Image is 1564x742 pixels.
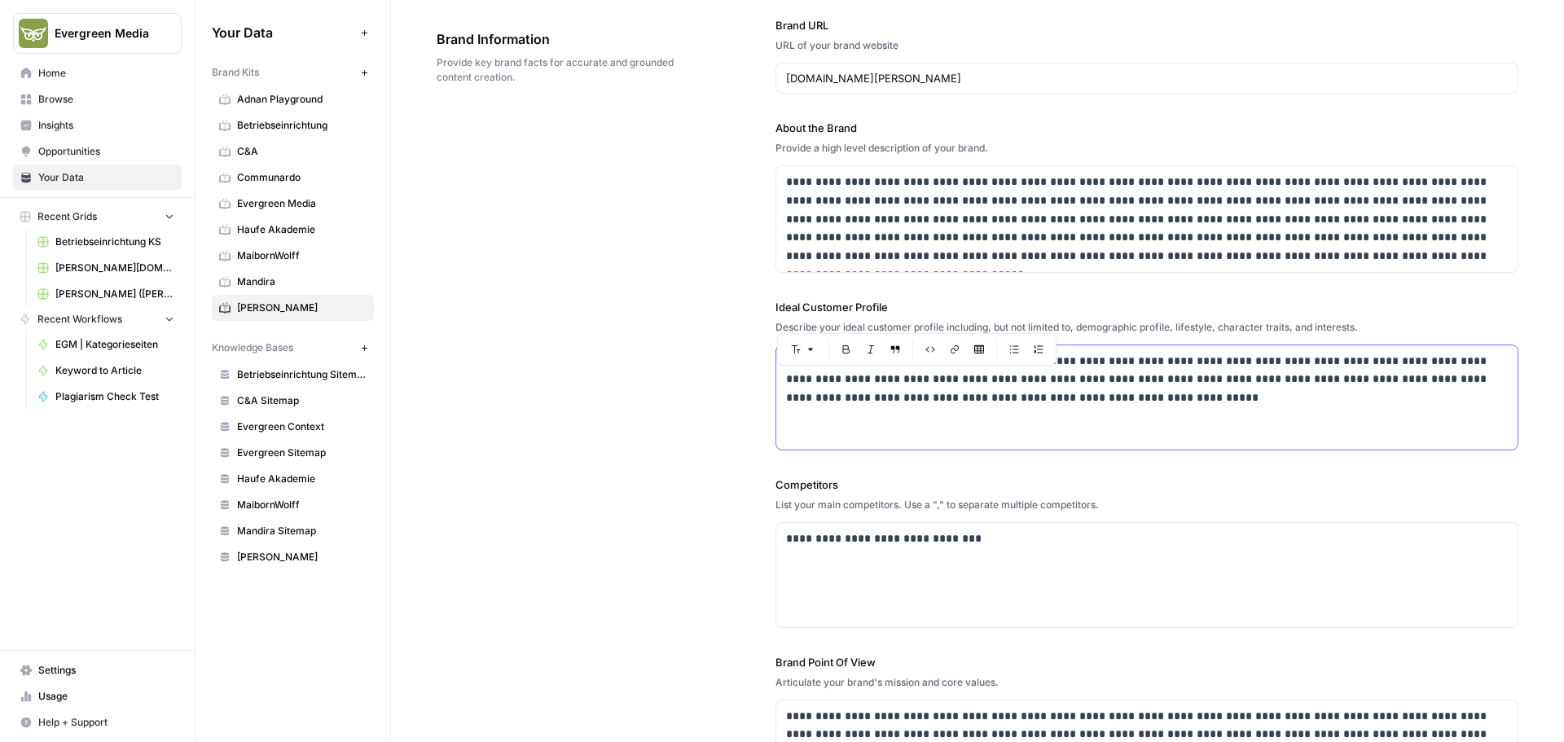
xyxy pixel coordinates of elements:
a: Evergreen Context [212,414,374,440]
a: [PERSON_NAME] [212,544,374,570]
button: Workspace: Evergreen Media [13,13,182,54]
span: Insights [38,118,174,133]
a: Betriebseinrichtung [212,112,374,138]
span: C&A [237,144,367,159]
a: Betriebseinrichtung KS [30,229,182,255]
span: Brand Information [437,29,684,49]
span: Mandira [237,274,367,289]
a: Haufe Akademie [212,466,374,492]
input: www.sundaysoccer.com [786,70,1508,86]
a: Haufe Akademie [212,217,374,243]
a: Usage [13,683,182,709]
span: Evergreen Context [237,419,367,434]
div: Provide a high level description of your brand. [775,141,1518,156]
a: Opportunities [13,138,182,165]
span: Recent Workflows [37,312,122,327]
span: Communardo [237,170,367,185]
span: Plagiarism Check Test [55,389,174,404]
span: MaibornWolff [237,248,367,263]
button: Help + Support [13,709,182,735]
span: Knowledge Bases [212,340,293,355]
a: Mandira Sitemap [212,518,374,544]
span: Mandira Sitemap [237,524,367,538]
span: Home [38,66,174,81]
label: About the Brand [775,120,1518,136]
a: Insights [13,112,182,138]
span: Betriebseinrichtung Sitemap [237,367,367,382]
span: Haufe Akademie [237,222,367,237]
span: [PERSON_NAME] ([PERSON_NAME]) [55,287,174,301]
span: C&A Sitemap [237,393,367,408]
div: URL of your brand website [775,38,1518,53]
span: Haufe Akademie [237,472,367,486]
span: Your Data [38,170,174,185]
button: Recent Grids [13,204,182,229]
span: [PERSON_NAME] [237,550,367,564]
span: EGM | Kategorieseiten [55,337,174,352]
div: Describe your ideal customer profile including, but not limited to, demographic profile, lifestyl... [775,320,1518,335]
span: Evergreen Sitemap [237,446,367,460]
span: Help + Support [38,715,174,730]
span: Opportunities [38,144,174,159]
a: [PERSON_NAME] [212,295,374,321]
span: Usage [38,689,174,704]
a: Evergreen Media [212,191,374,217]
span: Betriebseinrichtung [237,118,367,133]
span: Settings [38,663,174,678]
div: List your main competitors. Use a "," to separate multiple competitors. [775,498,1518,512]
span: Keyword to Article [55,363,174,378]
a: MaibornWolff [212,492,374,518]
a: Browse [13,86,182,112]
span: Adnan Playground [237,92,367,107]
a: C&A Sitemap [212,388,374,414]
span: Provide key brand facts for accurate and grounded content creation. [437,55,684,85]
label: Ideal Customer Profile [775,299,1518,315]
span: Browse [38,92,174,107]
span: Evergreen Media [55,25,153,42]
label: Brand URL [775,17,1518,33]
span: Your Data [212,23,354,42]
a: Betriebseinrichtung Sitemap [212,362,374,388]
img: Evergreen Media Logo [19,19,48,48]
a: Plagiarism Check Test [30,384,182,410]
a: Your Data [13,165,182,191]
a: Home [13,60,182,86]
label: Brand Point Of View [775,654,1518,670]
a: EGM | Kategorieseiten [30,331,182,358]
span: [PERSON_NAME][DOMAIN_NAME] - Ratgeber [55,261,174,275]
a: Communardo [212,165,374,191]
a: Mandira [212,269,374,295]
div: Articulate your brand's mission and core values. [775,675,1518,690]
a: Evergreen Sitemap [212,440,374,466]
a: Adnan Playground [212,86,374,112]
a: MaibornWolff [212,243,374,269]
a: [PERSON_NAME] ([PERSON_NAME]) [30,281,182,307]
span: Brand Kits [212,65,259,80]
span: Evergreen Media [237,196,367,211]
label: Competitors [775,476,1518,493]
a: [PERSON_NAME][DOMAIN_NAME] - Ratgeber [30,255,182,281]
a: Keyword to Article [30,358,182,384]
a: Settings [13,657,182,683]
span: Betriebseinrichtung KS [55,235,174,249]
button: Recent Workflows [13,307,182,331]
span: [PERSON_NAME] [237,301,367,315]
span: MaibornWolff [237,498,367,512]
span: Recent Grids [37,209,97,224]
a: C&A [212,138,374,165]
